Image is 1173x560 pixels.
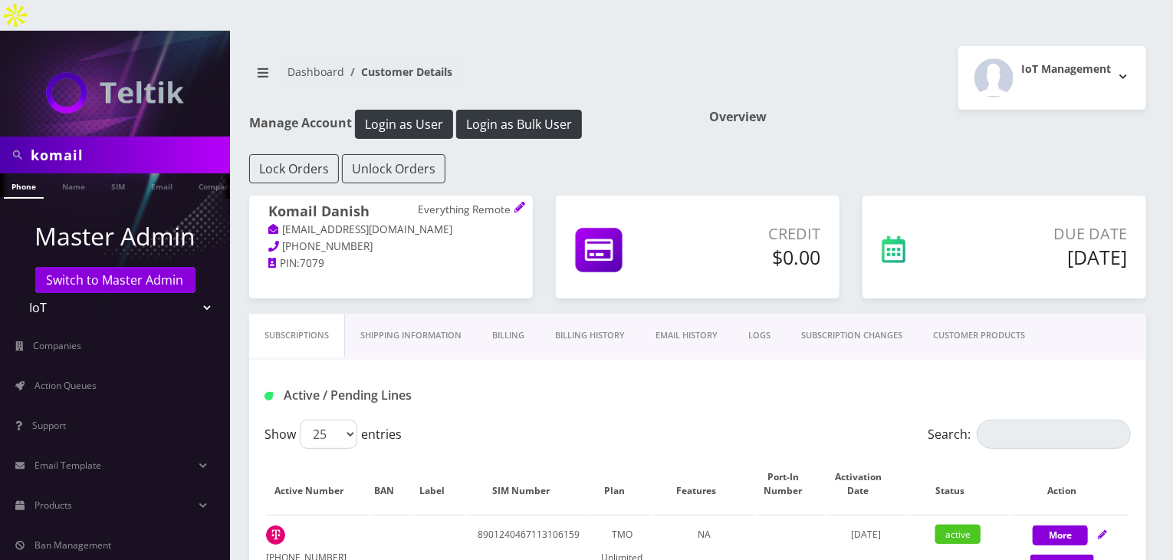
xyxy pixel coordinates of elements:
[466,455,591,513] th: SIM Number: activate to sort column ascending
[1033,525,1088,545] button: More
[32,419,66,432] span: Support
[826,455,905,513] th: Activation Date: activate to sort column ascending
[268,256,300,272] a: PIN:
[593,455,652,513] th: Plan: activate to sort column ascending
[249,154,339,183] button: Lock Orders
[268,203,514,222] h1: Komail Danish
[34,459,101,472] span: Email Template
[733,314,786,357] a: LOGS
[283,239,373,253] span: [PHONE_NUMBER]
[971,245,1127,268] h5: [DATE]
[757,455,825,513] th: Port-In Number: activate to sort column ascending
[34,339,82,352] span: Companies
[355,110,453,139] button: Login as User
[918,314,1040,357] a: CUSTOMER PRODUCTS
[418,203,514,217] p: Everything Remote
[344,64,452,80] li: Customer Details
[191,173,242,197] a: Company
[540,314,640,357] a: Billing History
[345,314,477,357] a: Shipping Information
[143,173,180,197] a: Email
[34,379,97,392] span: Action Queues
[103,173,133,197] a: SIM
[415,455,465,513] th: Label: activate to sort column ascending
[640,314,733,357] a: EMAIL HISTORY
[46,72,184,114] img: IoT
[268,222,453,238] a: [EMAIL_ADDRESS][DOMAIN_NAME]
[971,222,1127,245] p: Due Date
[31,140,226,170] input: Search in Company
[342,154,445,183] button: Unlock Orders
[977,420,1131,449] input: Search:
[300,420,357,449] select: Showentries
[851,528,881,541] span: [DATE]
[370,455,413,513] th: BAN: activate to sort column ascending
[35,267,195,293] a: Switch to Master Admin
[907,455,1009,513] th: Status: activate to sort column ascending
[456,114,582,131] a: Login as Bulk User
[266,455,368,513] th: Active Number: activate to sort column ascending
[264,420,402,449] label: Show entries
[477,314,540,357] a: Billing
[687,222,820,245] p: Credit
[709,110,1146,124] h1: Overview
[249,314,345,357] a: Subscriptions
[287,64,344,79] a: Dashboard
[266,525,285,545] img: t_img.png
[300,256,324,270] span: 7079
[786,314,918,357] a: SUBSCRIPTION CHANGES
[264,392,273,400] img: Active / Pending Lines
[1010,455,1129,513] th: Action: activate to sort column ascending
[249,56,686,100] nav: breadcrumb
[352,114,456,131] a: Login as User
[264,388,538,403] h1: Active / Pending Lines
[456,110,582,139] button: Login as Bulk User
[928,420,1131,449] label: Search:
[1021,63,1111,76] h2: IoT Management
[958,46,1146,110] button: IoT Management
[653,455,755,513] th: Features: activate to sort column ascending
[34,539,111,552] span: Ban Management
[249,110,686,139] h1: Manage Account
[34,499,72,512] span: Products
[4,173,44,199] a: Phone
[687,245,820,268] h5: $0.00
[935,525,981,544] span: active
[54,173,93,197] a: Name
